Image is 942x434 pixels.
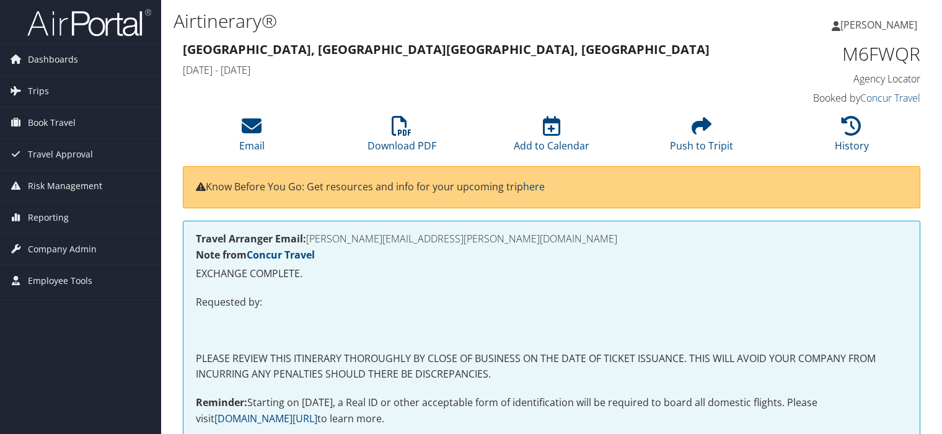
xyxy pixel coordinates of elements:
[28,76,49,107] span: Trips
[196,395,907,427] p: Starting on [DATE], a Real ID or other acceptable form of identification will be required to boar...
[196,351,907,383] p: PLEASE REVIEW THIS ITINERARY THOROUGHLY BY CLOSE OF BUSINESS ON THE DATE OF TICKET ISSUANCE. THIS...
[28,170,102,201] span: Risk Management
[247,248,315,262] a: Concur Travel
[514,123,589,153] a: Add to Calendar
[183,63,731,77] h4: [DATE] - [DATE]
[196,179,907,195] p: Know Before You Go: Get resources and info for your upcoming trip
[196,266,907,282] p: EXCHANGE COMPLETE.
[28,265,92,296] span: Employee Tools
[840,18,917,32] span: [PERSON_NAME]
[860,91,920,105] a: Concur Travel
[750,41,920,67] h1: M6FWQR
[835,123,869,153] a: History
[196,248,315,262] strong: Note from
[28,139,93,170] span: Travel Approval
[196,232,306,246] strong: Travel Arranger Email:
[183,41,710,58] strong: [GEOGRAPHIC_DATA], [GEOGRAPHIC_DATA] [GEOGRAPHIC_DATA], [GEOGRAPHIC_DATA]
[750,91,920,105] h4: Booked by
[28,234,97,265] span: Company Admin
[174,8,677,34] h1: Airtinerary®
[196,396,247,409] strong: Reminder:
[196,234,907,244] h4: [PERSON_NAME][EMAIL_ADDRESS][PERSON_NAME][DOMAIN_NAME]
[750,72,920,86] h4: Agency Locator
[28,44,78,75] span: Dashboards
[239,123,265,153] a: Email
[523,180,545,193] a: here
[368,123,436,153] a: Download PDF
[28,202,69,233] span: Reporting
[214,412,317,425] a: [DOMAIN_NAME][URL]
[196,294,907,311] p: Requested by:
[27,8,151,37] img: airportal-logo.png
[670,123,733,153] a: Push to Tripit
[28,107,76,138] span: Book Travel
[832,6,930,43] a: [PERSON_NAME]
